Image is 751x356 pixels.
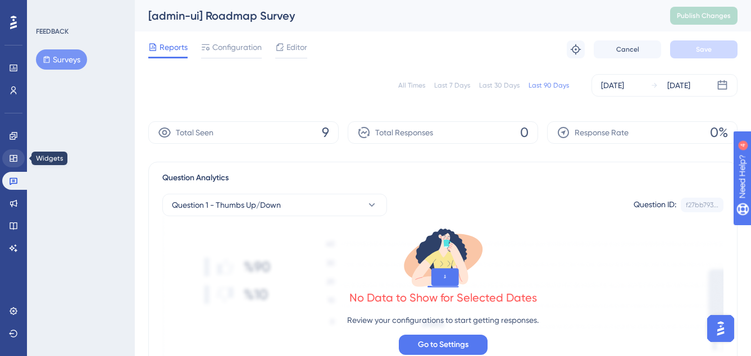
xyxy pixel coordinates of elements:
span: Go to Settings [418,338,468,352]
div: Last 90 Days [529,81,569,90]
div: [DATE] [667,79,690,92]
div: Last 30 Days [479,81,520,90]
div: 4 [78,6,81,15]
iframe: UserGuiding AI Assistant Launcher [704,312,738,345]
span: Question 1 - Thumbs Up/Down [172,198,281,212]
button: Question 1 - Thumbs Up/Down [162,194,387,216]
div: No Data to Show for Selected Dates [349,290,537,305]
span: Response Rate [575,126,629,139]
div: Question ID: [634,198,676,212]
div: [DATE] [601,79,624,92]
span: Question Analytics [162,171,229,185]
span: Publish Changes [677,11,731,20]
div: Last 7 Days [434,81,470,90]
button: Go to Settings [399,335,488,355]
span: Total Responses [375,126,433,139]
button: Save [670,40,738,58]
button: Publish Changes [670,7,738,25]
div: f27bb793... [686,200,718,209]
span: 0 [520,124,529,142]
span: Cancel [616,45,639,54]
div: All Times [398,81,425,90]
span: Editor [286,40,307,54]
div: FEEDBACK [36,27,69,36]
button: Cancel [594,40,661,58]
span: Total Seen [176,126,213,139]
span: Reports [160,40,188,54]
button: Surveys [36,49,87,70]
span: 0% [710,124,728,142]
p: Review your configurations to start getting responses. [347,313,539,327]
span: Configuration [212,40,262,54]
span: Save [696,45,712,54]
span: Need Help? [26,3,70,16]
span: 9 [322,124,329,142]
div: [admin-ui] Roadmap Survey [148,8,642,24]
